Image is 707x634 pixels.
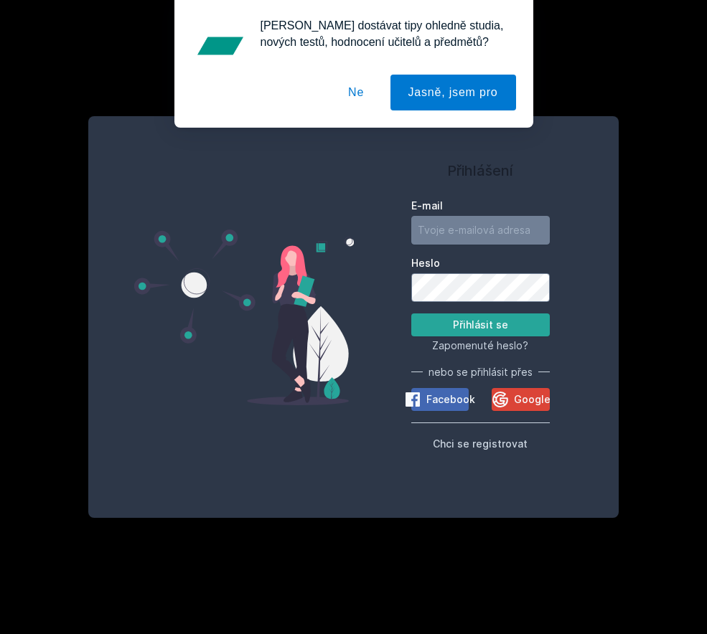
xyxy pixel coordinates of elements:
[249,17,516,50] div: [PERSON_NAME] dostávat tipy ohledně studia, nových testů, hodnocení učitelů a předmětů?
[433,437,528,450] span: Chci se registrovat
[411,216,550,245] input: Tvoje e-mailová adresa
[411,160,550,181] h1: Přihlášení
[492,388,550,411] button: Google
[514,392,551,407] span: Google
[192,17,249,75] img: notification icon
[411,256,550,270] label: Heslo
[426,392,475,407] span: Facebook
[390,75,516,110] button: Jasně, jsem pro
[411,313,550,336] button: Přihlásit se
[411,388,469,411] button: Facebook
[330,75,382,110] button: Ne
[411,199,550,213] label: E-mail
[432,339,528,351] span: Zapomenuté heslo?
[433,435,528,452] button: Chci se registrovat
[429,365,533,379] span: nebo se přihlásit přes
